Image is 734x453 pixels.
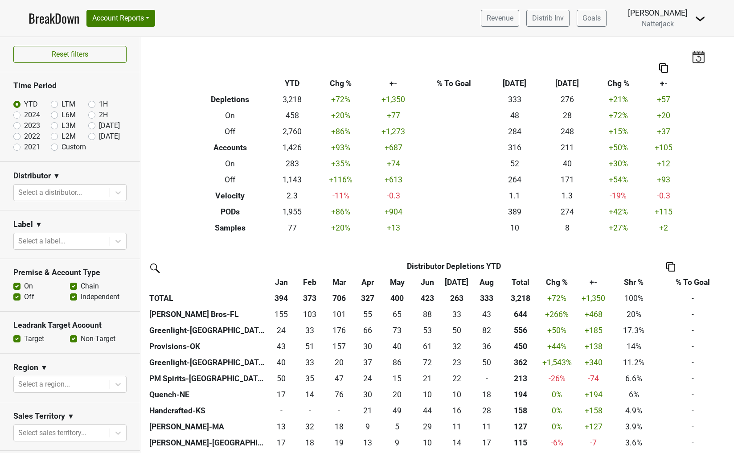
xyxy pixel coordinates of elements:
td: 211 [541,140,594,156]
td: 14.34 [295,387,324,403]
td: +904 [367,204,420,220]
td: - [656,387,730,403]
th: YTD [270,75,314,91]
div: 40 [269,357,293,368]
td: 17.3% [612,322,656,338]
td: 10 [442,387,472,403]
div: 76 [326,389,352,400]
th: May: activate to sort column ascending [381,274,413,290]
td: 52 [488,156,541,172]
td: 264 [488,172,541,188]
th: 327 [354,290,381,306]
th: 555.830 [502,322,539,338]
td: 333 [488,91,541,107]
div: 103 [298,309,322,320]
div: 24 [269,325,293,336]
th: Mar: activate to sort column ascending [324,274,354,290]
td: 2,760 [270,124,314,140]
td: 10 [488,220,541,236]
td: +93 [643,172,685,188]
th: 706 [324,290,354,306]
h3: Premise & Account Type [13,268,127,277]
td: 52.51 [413,322,442,338]
th: 333 [472,290,502,306]
div: 15 [383,373,411,384]
td: 1,426 [270,140,314,156]
td: 60.81 [413,338,442,354]
span: +72% [547,294,566,303]
div: 18 [474,389,500,400]
td: +86 % [315,124,367,140]
td: +44 % [539,338,575,354]
td: 6.6% [612,371,656,387]
th: [DATE] [541,75,594,91]
img: last_updated_date [692,50,705,63]
td: 32.33 [442,338,472,354]
span: ▼ [67,411,74,422]
div: 53 [415,325,439,336]
div: +468 [577,309,610,320]
td: 77 [270,220,314,236]
td: 2.3 [270,188,314,204]
td: 19.68 [381,387,413,403]
h3: Sales Territory [13,412,65,421]
td: +54 % [594,172,643,188]
td: +74 [367,156,420,172]
th: Chg % [594,75,643,91]
td: 20.84 [413,371,442,387]
label: Chain [81,281,99,292]
div: 10 [415,389,439,400]
td: 33.2 [442,306,472,322]
td: 72.35 [413,354,442,371]
td: +1,350 [367,91,420,107]
td: +1,273 [367,124,420,140]
img: Copy to clipboard [659,63,668,73]
td: 73.01 [381,322,413,338]
td: 157.19 [324,338,354,354]
td: 458 [270,107,314,124]
td: 33.34 [295,354,324,371]
th: TOTAL [147,290,267,306]
th: +- [643,75,685,91]
td: 1,143 [270,172,314,188]
td: - [656,371,730,387]
th: Greenlight-[GEOGRAPHIC_DATA] [147,322,267,338]
td: 19.68 [324,354,354,371]
td: 103.28 [295,306,324,322]
th: Greenlight-[GEOGRAPHIC_DATA] [147,354,267,371]
div: 43 [269,341,293,352]
th: % To Goal [420,75,488,91]
label: 2023 [24,120,40,131]
label: [DATE] [99,120,120,131]
td: +2 [643,220,685,236]
td: 50.17 [267,371,295,387]
div: +340 [577,357,610,368]
div: 66 [356,325,379,336]
td: +57 [643,91,685,107]
td: 22.17 [442,371,472,387]
label: 2021 [24,142,40,152]
td: 75.99 [324,387,354,403]
th: Distributor Depletions YTD [295,258,612,274]
th: Handcrafted-KS [147,403,267,419]
label: YTD [24,99,38,110]
th: &nbsp;: activate to sort column ascending [147,274,267,290]
div: 47 [326,373,352,384]
td: +21 % [594,91,643,107]
th: Provisions-OK [147,338,267,354]
td: 20% [612,306,656,322]
button: Account Reports [86,10,155,27]
th: Jul: activate to sort column ascending [442,274,472,290]
div: 23 [444,357,470,368]
td: +30 % [594,156,643,172]
td: 1,955 [270,204,314,220]
label: [DATE] [99,131,120,142]
div: 50 [474,357,500,368]
td: 88.35 [413,306,442,322]
label: L2M [62,131,76,142]
td: 9.68 [413,387,442,403]
td: +613 [367,172,420,188]
td: - [656,338,730,354]
h3: Region [13,363,38,372]
td: -26 % [539,371,575,387]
